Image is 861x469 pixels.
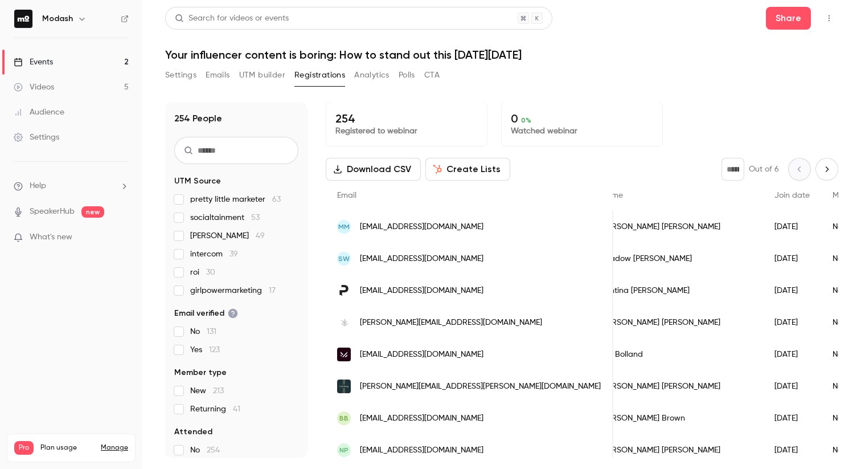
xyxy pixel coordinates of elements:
[337,284,351,297] img: pelckmans.be
[272,195,281,203] span: 63
[339,445,348,455] span: Np
[589,434,763,466] div: [PERSON_NAME] [PERSON_NAME]
[14,441,34,455] span: Pro
[774,191,810,199] span: Join date
[360,381,601,393] span: [PERSON_NAME][EMAIL_ADDRESS][PERSON_NAME][DOMAIN_NAME]
[589,243,763,275] div: Shadow [PERSON_NAME]
[338,222,350,232] span: MM
[763,243,821,275] div: [DATE]
[239,66,285,84] button: UTM builder
[30,180,46,192] span: Help
[165,48,838,62] h1: Your influencer content is boring: How to stand out this [DATE][DATE]
[337,348,351,361] img: mediumrarecontent.com
[30,206,75,218] a: SpeakerHub
[14,81,54,93] div: Videos
[338,254,350,264] span: SW
[763,339,821,370] div: [DATE]
[101,443,128,452] a: Manage
[360,253,483,265] span: [EMAIL_ADDRESS][DOMAIN_NAME]
[42,13,73,25] h6: Modash
[256,232,265,240] span: 49
[763,434,821,466] div: [DATE]
[326,158,421,181] button: Download CSV
[14,132,59,143] div: Settings
[589,339,763,370] div: Elle Bolland
[763,402,821,434] div: [DATE]
[14,56,53,68] div: Events
[190,403,240,415] span: Returning
[511,112,653,125] p: 0
[337,191,356,199] span: Email
[190,212,260,223] span: socialtainment
[589,402,763,434] div: [PERSON_NAME] Brown
[589,307,763,339] div: [PERSON_NAME] [PERSON_NAME]
[337,380,351,393] img: carawayhome.com
[763,307,821,339] div: [DATE]
[190,444,220,456] span: No
[206,66,229,84] button: Emails
[339,413,348,423] span: BB
[521,116,531,124] span: 0 %
[165,66,196,84] button: Settings
[14,180,129,192] li: help-dropdown-opener
[589,370,763,402] div: [PERSON_NAME] [PERSON_NAME]
[269,287,276,295] span: 17
[511,125,653,137] p: Watched webinar
[294,66,345,84] button: Registrations
[190,326,216,337] span: No
[337,316,351,329] img: whitehaven.co.nz
[360,349,483,361] span: [EMAIL_ADDRESS][DOMAIN_NAME]
[425,158,510,181] button: Create Lists
[763,275,821,307] div: [DATE]
[335,112,478,125] p: 254
[190,285,276,296] span: girlpowermarketing
[360,285,483,297] span: [EMAIL_ADDRESS][DOMAIN_NAME]
[763,211,821,243] div: [DATE]
[229,250,238,258] span: 39
[399,66,415,84] button: Polls
[175,13,289,25] div: Search for videos or events
[360,444,483,456] span: [EMAIL_ADDRESS][DOMAIN_NAME]
[174,367,227,378] span: Member type
[763,370,821,402] div: [DATE]
[207,328,216,336] span: 131
[815,158,838,181] button: Next page
[190,267,215,278] span: roi
[174,176,221,187] span: UTM Source
[30,231,72,243] span: What's new
[424,66,440,84] button: CTA
[14,10,32,28] img: Modash
[190,194,281,205] span: pretty little marketer
[206,268,215,276] span: 30
[766,7,811,30] button: Share
[360,221,483,233] span: [EMAIL_ADDRESS][DOMAIN_NAME]
[213,387,224,395] span: 213
[354,66,389,84] button: Analytics
[81,206,104,218] span: new
[589,275,763,307] div: Fantina [PERSON_NAME]
[360,317,542,329] span: [PERSON_NAME][EMAIL_ADDRESS][DOMAIN_NAME]
[749,164,779,175] p: Out of 6
[589,211,763,243] div: [PERSON_NAME] [PERSON_NAME]
[174,308,238,319] span: Email verified
[233,405,240,413] span: 41
[190,230,265,242] span: [PERSON_NAME]
[360,413,483,425] span: [EMAIL_ADDRESS][DOMAIN_NAME]
[190,248,238,260] span: intercom
[207,446,220,454] span: 254
[190,344,220,356] span: Yes
[174,426,212,438] span: Attended
[14,107,64,118] div: Audience
[335,125,478,137] p: Registered to webinar
[40,443,94,452] span: Plan usage
[251,214,260,222] span: 53
[209,346,220,354] span: 123
[115,233,129,243] iframe: Noticeable Trigger
[174,112,222,125] h1: 254 People
[190,385,224,397] span: New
